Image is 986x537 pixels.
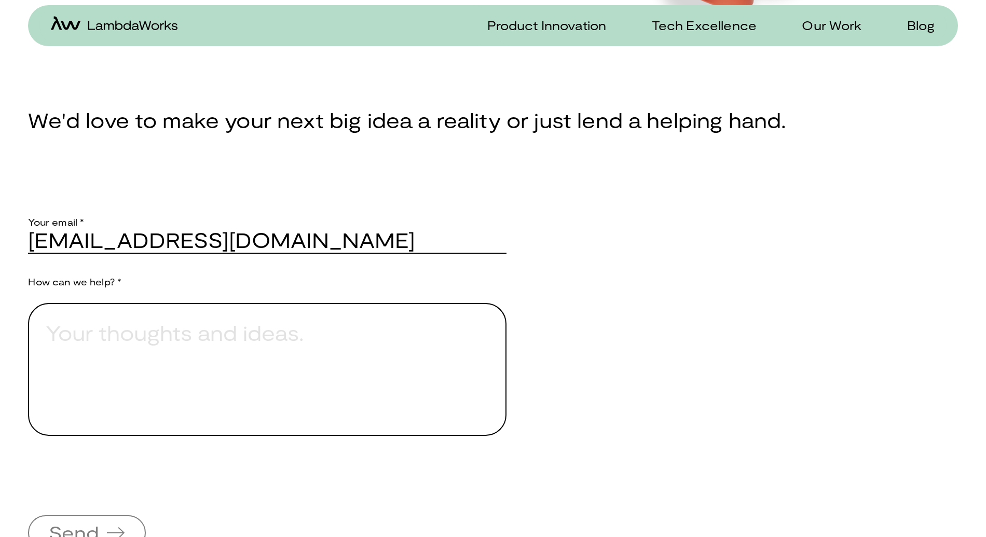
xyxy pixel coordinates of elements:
p: Our Work [802,18,861,33]
input: your@email.com [28,228,506,253]
a: Blog [895,18,935,33]
p: Tech Excellence [652,18,757,33]
a: home-icon [51,16,177,34]
h4: We'd love to make your next big idea a reality or just lend a helping hand. [28,108,817,133]
p: Blog [907,18,935,33]
a: Our Work [789,18,861,33]
p: How can we help? * [28,254,506,287]
p: Your email * [28,194,506,228]
p: Product Innovation [487,18,606,33]
a: Product Innovation [475,18,606,33]
a: Tech Excellence [639,18,757,33]
iframe: reCAPTCHA [28,458,186,499]
textarea: Provide a brief explanation of how we can assist you. [28,303,506,436]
